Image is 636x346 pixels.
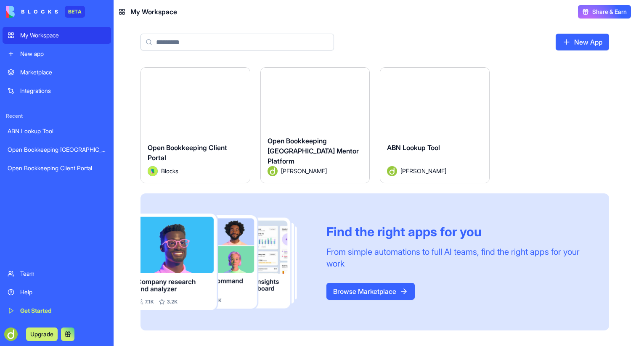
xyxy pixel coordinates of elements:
div: Help [20,288,106,296]
div: Open Bookkeeping [GEOGRAPHIC_DATA] Mentor Platform [8,145,106,154]
a: New App [556,34,609,50]
span: Blocks [161,166,178,175]
div: From simple automations to full AI teams, find the right apps for your work [326,246,589,269]
span: [PERSON_NAME] [281,166,327,175]
div: Open Bookkeeping Client Portal [8,164,106,172]
a: Open Bookkeeping Client Portal [3,160,111,177]
img: Avatar [148,166,158,176]
span: Open Bookkeeping Client Portal [148,143,227,162]
span: Open Bookkeeping [GEOGRAPHIC_DATA] Mentor Platform [268,137,359,165]
div: BETA [65,6,85,18]
span: Recent [3,113,111,119]
div: My Workspace [20,31,106,40]
img: logo [6,6,58,18]
a: My Workspace [3,27,111,44]
span: My Workspace [130,7,177,17]
img: Avatar [268,166,278,176]
a: ABN Lookup ToolAvatar[PERSON_NAME] [380,67,490,183]
div: Get Started [20,306,106,315]
div: Team [20,269,106,278]
a: Get Started [3,302,111,319]
a: Open Bookkeeping [GEOGRAPHIC_DATA] Mentor Platform [3,141,111,158]
img: ACg8ocKLiuxVlZxYqIFm0sXpc2U2V2xjLcGUMZAI5jTIVym1qABw4lvf=s96-c [4,328,18,341]
button: Share & Earn [578,5,631,18]
img: Frame_181_egmpey.png [140,214,313,310]
div: ABN Lookup Tool [8,127,106,135]
a: New app [3,45,111,62]
span: [PERSON_NAME] [400,166,446,175]
a: Upgrade [26,330,58,338]
a: ABN Lookup Tool [3,123,111,140]
a: Team [3,265,111,282]
a: Open Bookkeeping Client PortalAvatarBlocks [140,67,250,183]
span: ABN Lookup Tool [387,143,440,152]
img: Avatar [387,166,397,176]
button: Upgrade [26,328,58,341]
div: Find the right apps for you [326,224,589,239]
span: Share & Earn [592,8,627,16]
div: Integrations [20,87,106,95]
div: New app [20,50,106,58]
a: Marketplace [3,64,111,81]
a: BETA [6,6,85,18]
a: Integrations [3,82,111,99]
a: Browse Marketplace [326,283,415,300]
a: Open Bookkeeping [GEOGRAPHIC_DATA] Mentor PlatformAvatar[PERSON_NAME] [260,67,370,183]
a: Help [3,284,111,301]
div: Marketplace [20,68,106,77]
